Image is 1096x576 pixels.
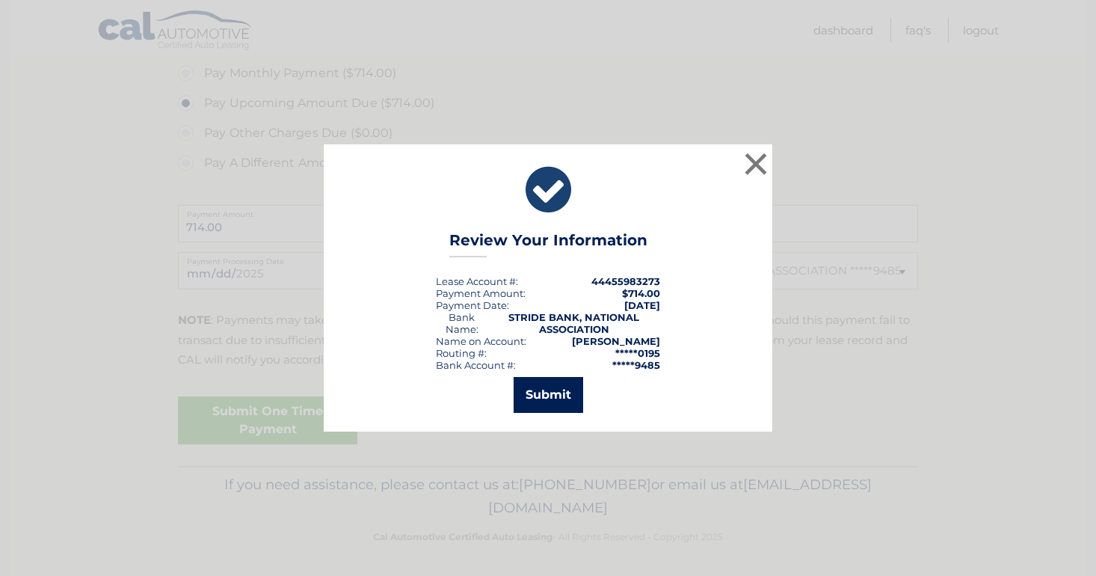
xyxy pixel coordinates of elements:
[449,231,647,257] h3: Review Your Information
[622,287,660,299] span: $714.00
[436,275,518,287] div: Lease Account #:
[624,299,660,311] span: [DATE]
[514,377,583,413] button: Submit
[436,311,487,335] div: Bank Name:
[436,359,516,371] div: Bank Account #:
[436,299,507,311] span: Payment Date
[508,311,639,335] strong: STRIDE BANK, NATIONAL ASSOCIATION
[436,347,487,359] div: Routing #:
[572,335,660,347] strong: [PERSON_NAME]
[591,275,660,287] strong: 44455983273
[436,287,526,299] div: Payment Amount:
[436,335,526,347] div: Name on Account:
[436,299,509,311] div: :
[741,149,771,179] button: ×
